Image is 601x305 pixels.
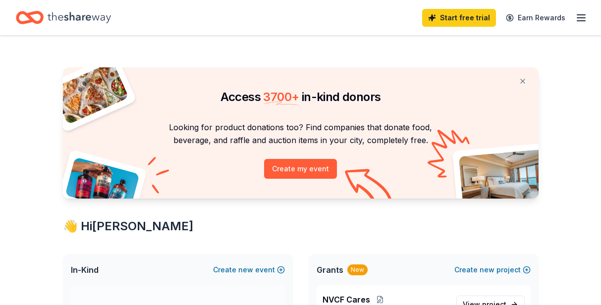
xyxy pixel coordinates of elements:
[52,61,129,125] img: Pizza
[347,264,368,275] div: New
[454,264,531,276] button: Createnewproject
[500,9,571,27] a: Earn Rewards
[317,264,343,276] span: Grants
[16,6,111,29] a: Home
[263,90,299,104] span: 3700 +
[264,159,337,179] button: Create my event
[75,121,527,147] p: Looking for product donations too? Find companies that donate food, beverage, and raffle and auct...
[220,90,381,104] span: Access in-kind donors
[63,218,539,234] div: 👋 Hi [PERSON_NAME]
[238,264,253,276] span: new
[422,9,496,27] a: Start free trial
[345,169,394,206] img: Curvy arrow
[213,264,285,276] button: Createnewevent
[480,264,494,276] span: new
[71,264,99,276] span: In-Kind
